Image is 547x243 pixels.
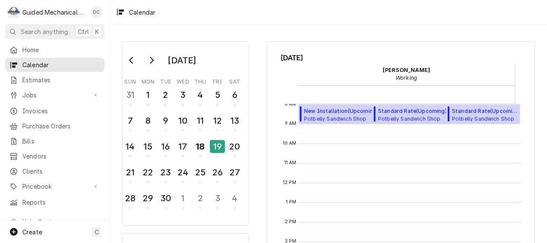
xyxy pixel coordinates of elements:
span: Purchase Orders [22,121,100,131]
div: G [8,6,20,18]
div: 28 [123,192,137,205]
div: 23 [159,166,172,179]
div: 30 [159,192,172,205]
div: 8 [141,114,154,127]
span: Home [22,45,100,54]
span: New Installation ( Upcoming ) [304,107,421,115]
div: Calendar Day Picker [122,41,249,226]
div: 14 [123,140,137,153]
button: Go to previous month [123,53,140,67]
span: 9 AM [283,120,299,127]
a: Estimates [5,73,104,87]
div: 18 [194,140,207,153]
div: 2 [194,192,207,205]
th: Thursday [192,75,209,86]
div: 4 [194,88,207,101]
div: Standard Rate(Upcoming)Potbelly Sandwich ShopPotbelly #572 ([GEOGRAPHIC_DATA]) / [STREET_ADDRESS] [372,105,498,125]
strong: [PERSON_NAME] [383,67,430,73]
div: Daniel Cornell's Avatar [90,6,102,18]
a: Go to Help Center [5,215,104,229]
button: Search anythingCtrlK [5,24,104,39]
div: [Service] Standard Rate Potbelly Sandwich Shop Potbelly #563 (stadium) / 4738 N Dale Mabry Hwy, T... [446,105,520,125]
div: 16 [159,140,172,153]
span: Reports [22,198,100,207]
span: Estimates [22,75,100,84]
a: Go to Jobs [5,88,104,102]
span: Pricebook [22,182,87,191]
span: 1 PM [284,199,299,206]
div: 31 [123,88,137,101]
th: Sunday [122,75,139,86]
button: Go to next month [143,53,160,67]
div: [Service] New Installation Potbelly Sandwich Shop Potbelly #572 (St. Petersburg) / 5004 4th St N,... [298,105,424,125]
span: Vendors [22,152,100,161]
span: Potbelly Sandwich Shop Potbelly #572 ([GEOGRAPHIC_DATA]) / [STREET_ADDRESS] [378,115,495,122]
a: Bills [5,134,104,148]
div: 2 [159,88,172,101]
div: Guided Mechanical Services, LLC [22,8,86,17]
span: 11 AM [282,159,299,166]
span: Standard Rate ( Upcoming ) [378,107,495,115]
div: 20 [228,140,241,153]
span: Bills [22,137,100,146]
span: 2 PM [283,218,299,225]
a: Invoices [5,104,104,118]
span: Help Center [22,217,99,226]
div: 25 [194,166,207,179]
div: 27 [228,166,241,179]
a: Home [5,43,104,57]
th: Saturday [226,75,243,86]
span: 8 AM [283,101,299,108]
div: 3 [211,192,224,205]
div: Guided Mechanical Services, LLC's Avatar [8,6,20,18]
em: Working [396,75,417,81]
div: 24 [176,166,190,179]
div: 13 [228,114,241,127]
div: DC [90,6,102,18]
div: 29 [141,192,154,205]
div: Standard Rate(Upcoming)Potbelly Sandwich ShopPotbelly #563 (stadium) / [STREET_ADDRESS][PERSON_NA... [446,105,520,125]
span: Clients [22,167,100,176]
span: Standard Rate ( Upcoming ) [452,107,517,115]
a: Calendar [5,58,104,72]
th: Wednesday [174,75,191,86]
div: 21 [123,166,137,179]
span: K [95,27,99,36]
th: Friday [209,75,226,86]
a: Clients [5,164,104,178]
div: 1 [176,192,190,205]
div: 9 [159,114,172,127]
a: Go to Pricebook [5,179,104,193]
span: 12 PM [281,179,299,186]
div: 7 [123,114,137,127]
div: 17 [176,140,190,153]
div: 15 [141,140,154,153]
a: Purchase Orders [5,119,104,133]
div: 6 [228,88,241,101]
span: Calendar [22,60,100,69]
div: 10 [176,114,190,127]
span: 10 AM [281,140,299,147]
div: 1 [141,88,154,101]
span: Invoices [22,106,100,115]
span: Jobs [22,90,87,100]
div: 26 [211,166,224,179]
div: 12 [211,114,224,127]
div: 22 [141,166,154,179]
span: Ctrl [78,27,89,36]
span: Search anything [21,27,68,36]
div: Daniel Cornell - Working [298,63,515,85]
span: Create [22,228,42,236]
span: [DATE] [281,52,521,63]
div: 19 [210,140,225,153]
div: 3 [176,88,190,101]
div: [Service] Standard Rate Potbelly Sandwich Shop Potbelly #572 (St. Petersburg) / 5004 4th St N, St... [372,105,498,125]
div: 5 [211,88,224,101]
a: Vendors [5,149,104,163]
span: C [95,227,99,237]
span: Potbelly Sandwich Shop Potbelly #572 ([GEOGRAPHIC_DATA]) / [STREET_ADDRESS] [304,115,421,122]
div: New Installation(Upcoming)Potbelly Sandwich ShopPotbelly #572 ([GEOGRAPHIC_DATA]) / [STREET_ADDRESS] [298,105,424,125]
span: Potbelly Sandwich Shop Potbelly #563 (stadium) / [STREET_ADDRESS][PERSON_NAME][PERSON_NAME] [452,115,517,122]
div: [DATE] [165,53,199,68]
a: Reports [5,195,104,209]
